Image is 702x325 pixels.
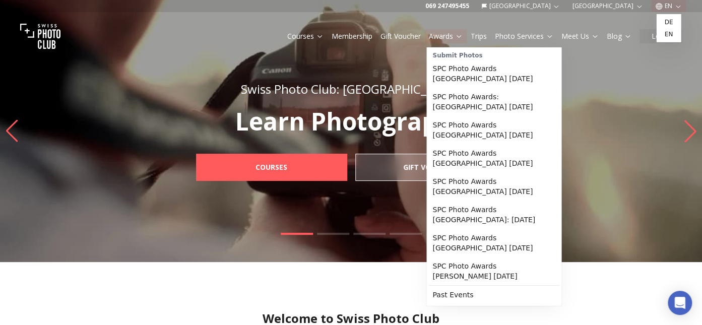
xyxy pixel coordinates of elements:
[607,31,631,41] a: Blog
[495,31,553,41] a: Photo Services
[428,201,559,229] a: SPC Photo Awards [GEOGRAPHIC_DATA]: [DATE]
[428,116,559,144] a: SPC Photo Awards [GEOGRAPHIC_DATA] [DATE]
[20,16,60,56] img: Swiss photo club
[256,162,287,172] b: Courses
[471,31,487,41] a: Trips
[196,154,347,181] a: Courses
[425,29,467,43] button: Awards
[174,109,529,134] p: Learn Photography
[428,286,559,304] a: Past Events
[668,291,692,315] div: Open Intercom Messenger
[428,49,559,59] div: Submit Photos
[403,162,458,172] b: Gift Vouchers
[429,31,463,41] a: Awards
[376,29,425,43] button: Gift Voucher
[467,29,491,43] button: Trips
[355,154,506,181] a: Gift Vouchers
[603,29,635,43] button: Blog
[491,29,557,43] button: Photo Services
[658,28,679,40] a: en
[557,29,603,43] button: Meet Us
[561,31,599,41] a: Meet Us
[287,31,324,41] a: Courses
[283,29,328,43] button: Courses
[174,81,529,97] div: Swiss Photo Club: [GEOGRAPHIC_DATA]
[428,257,559,285] a: SPC Photo Awards [PERSON_NAME] [DATE]
[380,31,421,41] a: Gift Voucher
[425,2,469,10] a: 069 247495455
[428,229,559,257] a: SPC Photo Awards [GEOGRAPHIC_DATA] [DATE]
[332,31,372,41] a: Membership
[328,29,376,43] button: Membership
[428,172,559,201] a: SPC Photo Awards [GEOGRAPHIC_DATA] [DATE]
[428,144,559,172] a: SPC Photo Awards [GEOGRAPHIC_DATA] [DATE]
[428,88,559,116] a: SPC Photo Awards: [GEOGRAPHIC_DATA] [DATE]
[640,29,682,43] button: Login
[656,14,681,42] div: EN
[428,59,559,88] a: SPC Photo Awards [GEOGRAPHIC_DATA] [DATE]
[658,16,679,28] a: de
